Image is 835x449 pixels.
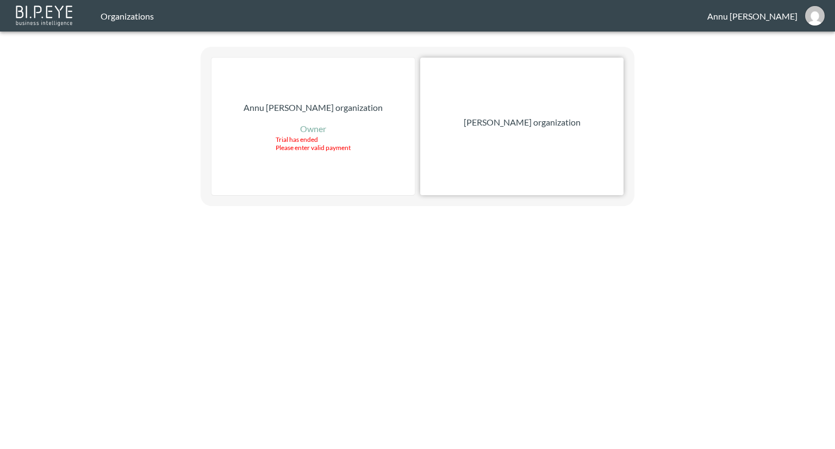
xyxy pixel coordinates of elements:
[244,101,383,114] p: Annu [PERSON_NAME] organization
[300,122,326,135] p: Owner
[707,11,797,21] div: Annu [PERSON_NAME]
[797,3,832,29] button: annu@mutualart.com
[14,3,76,27] img: bipeye-logo
[464,116,581,129] p: [PERSON_NAME] organization
[276,135,351,152] div: Trial has ended Please enter valid payment
[101,11,707,21] div: Organizations
[805,6,825,26] img: 30a3054078d7a396129f301891e268cf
